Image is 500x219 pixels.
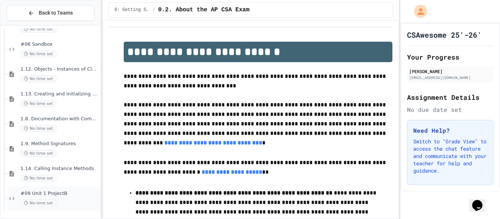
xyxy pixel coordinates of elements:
span: No time set [20,200,56,207]
button: Back to Teams [7,5,94,21]
div: No due date set [407,105,493,114]
div: My Account [406,3,429,20]
div: [PERSON_NAME] [409,68,491,75]
p: Switch to "Grade View" to access the chat feature and communicate with your teacher for help and ... [413,138,487,174]
span: 1.14. Calling Instance Methods [20,166,99,172]
h1: CSAwesome 25'-26' [407,30,482,40]
span: No time set [20,26,56,33]
span: No time set [20,75,56,82]
h2: Assignment Details [407,92,493,102]
h3: Need Help? [413,126,487,135]
span: 1.8. Documentation with Comments and Preconditions [20,116,99,122]
div: [EMAIL_ADDRESS][DOMAIN_NAME] [409,75,491,80]
span: Back to Teams [39,9,73,17]
span: 0: Getting Started [115,7,150,13]
iframe: chat widget [469,190,493,212]
span: #06 Sandbox [20,41,99,48]
span: No time set [20,150,56,157]
span: #09 Unit 1 ProjectB [20,190,99,197]
span: 1.12. Objects - Instances of Classes [20,66,99,72]
span: 0.2. About the AP CSA Exam [158,5,250,14]
span: No time set [20,50,56,57]
span: 1.9. Method Signatures [20,141,99,147]
span: No time set [20,125,56,132]
h2: Your Progress [407,52,493,62]
span: / [153,7,155,13]
span: No time set [20,100,56,107]
span: 1.13. Creating and Initializing Objects: Constructors [20,91,99,97]
span: No time set [20,175,56,182]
